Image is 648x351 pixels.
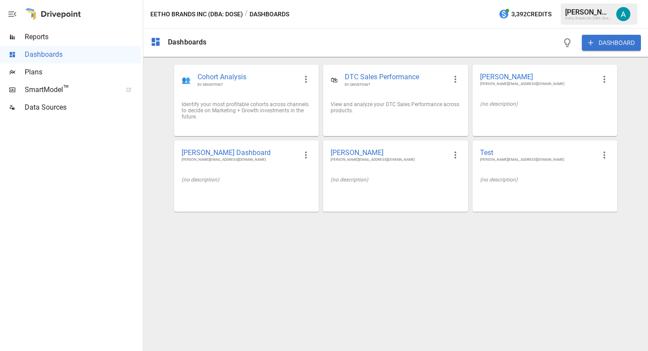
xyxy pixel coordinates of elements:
div: 🛍 [331,76,338,84]
span: [PERSON_NAME] [480,72,596,81]
div: [PERSON_NAME] [565,8,611,16]
div: Eetho Brands Inc (DBA: Dose) [565,16,611,20]
div: 👥 [182,76,190,84]
div: / [245,9,248,20]
div: Identify your most profitable cohorts across channels to decide on Marketing + Growth investments... [182,101,311,120]
div: (no description) [182,177,311,183]
span: [PERSON_NAME][EMAIL_ADDRESS][DOMAIN_NAME] [331,157,446,163]
span: [PERSON_NAME][EMAIL_ADDRESS][DOMAIN_NAME] [480,157,596,163]
div: (no description) [480,101,610,107]
button: 3,392Credits [495,6,555,22]
div: (no description) [480,177,610,183]
span: BY DRIVEPOINT [345,82,446,87]
span: Data Sources [25,102,141,113]
span: [PERSON_NAME] Dashboard [182,148,297,157]
div: View and analyze your DTC Sales Performance across products. [331,101,460,114]
div: (no description) [331,177,460,183]
span: [PERSON_NAME][EMAIL_ADDRESS][DOMAIN_NAME] [480,81,596,87]
span: SmartModel [25,85,116,95]
span: [PERSON_NAME] [331,148,446,157]
span: BY DRIVEPOINT [197,82,297,87]
button: Eetho Brands Inc (DBA: Dose) [150,9,243,20]
span: ™ [63,83,69,94]
span: 3,392 Credits [511,9,551,20]
span: Dashboards [25,49,141,60]
button: Alex Hatz [611,2,636,26]
span: Reports [25,32,141,42]
span: Plans [25,67,141,78]
span: [PERSON_NAME][EMAIL_ADDRESS][DOMAIN_NAME] [182,157,297,163]
div: Dashboards [168,38,207,46]
span: DTC Sales Performance [345,72,446,82]
button: DASHBOARD [582,35,641,51]
span: Cohort Analysis [197,72,297,82]
span: Test [480,148,596,157]
img: Alex Hatz [616,7,630,21]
